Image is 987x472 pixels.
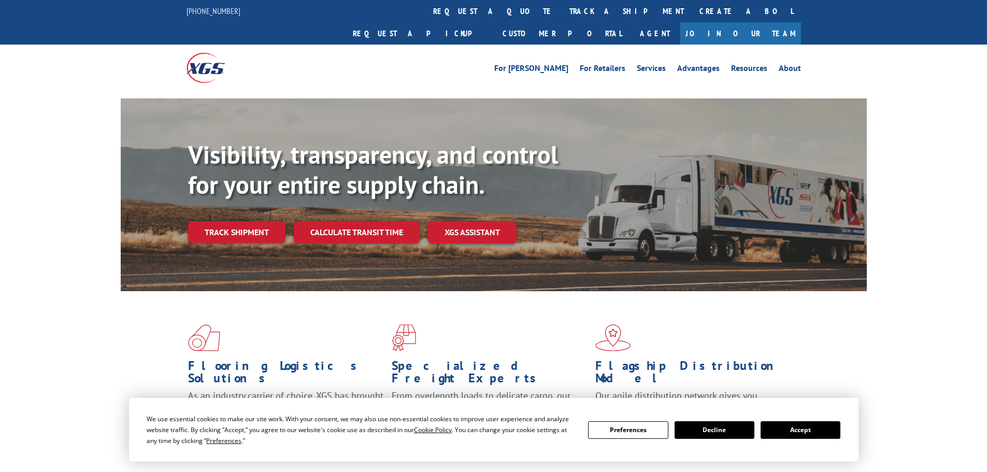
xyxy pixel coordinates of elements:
[392,360,588,390] h1: Specialized Freight Experts
[680,22,801,45] a: Join Our Team
[630,22,680,45] a: Agent
[595,390,786,414] span: Our agile distribution network gives you nationwide inventory management on demand.
[779,64,801,76] a: About
[580,64,625,76] a: For Retailers
[761,421,840,439] button: Accept
[595,360,791,390] h1: Flagship Distribution Model
[428,221,517,244] a: XGS ASSISTANT
[188,360,384,390] h1: Flooring Logistics Solutions
[188,138,558,201] b: Visibility, transparency, and control for your entire supply chain.
[595,324,631,351] img: xgs-icon-flagship-distribution-model-red
[392,324,416,351] img: xgs-icon-focused-on-flooring-red
[495,22,630,45] a: Customer Portal
[188,324,220,351] img: xgs-icon-total-supply-chain-intelligence-red
[129,398,859,462] div: Cookie Consent Prompt
[731,64,767,76] a: Resources
[188,390,383,426] span: As an industry carrier of choice, XGS has brought innovation and dedication to flooring logistics...
[187,6,240,16] a: [PHONE_NUMBER]
[294,221,420,244] a: Calculate transit time
[392,390,588,436] p: From overlength loads to delicate cargo, our experienced staff knows the best way to move your fr...
[147,413,576,446] div: We use essential cookies to make our site work. With your consent, we may also use non-essential ...
[494,64,568,76] a: For [PERSON_NAME]
[637,64,666,76] a: Services
[677,64,720,76] a: Advantages
[588,421,668,439] button: Preferences
[675,421,754,439] button: Decline
[414,425,452,434] span: Cookie Policy
[345,22,495,45] a: Request a pickup
[206,436,241,445] span: Preferences
[188,221,285,243] a: Track shipment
